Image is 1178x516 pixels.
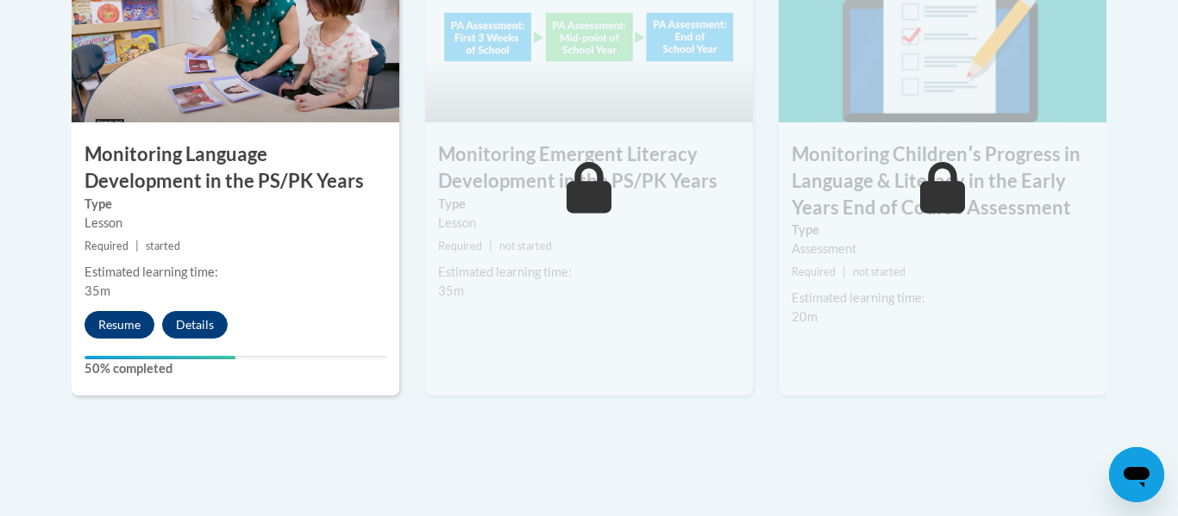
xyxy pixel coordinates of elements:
[499,239,552,252] span: not started
[792,239,1093,258] div: Assessment
[72,141,399,195] h3: Monitoring Language Development in the PS/PK Years
[843,265,846,278] span: |
[489,239,492,252] span: |
[85,195,386,214] label: Type
[162,311,228,339] button: Details
[438,283,464,298] span: 35m
[779,141,1106,221] h3: Monitoring Childrenʹs Progress in Language & Literacy in the Early Years End of Course Assessment
[135,239,139,252] span: |
[425,141,753,195] h3: Monitoring Emergent Literacy Development in the PS/PK Years
[438,214,740,233] div: Lesson
[438,263,740,282] div: Estimated learning time:
[792,309,818,324] span: 20m
[1109,447,1164,502] iframe: Button to launch messaging window
[438,195,740,214] label: Type
[792,289,1093,308] div: Estimated learning time:
[85,359,386,378] label: 50% completed
[438,239,482,252] span: Required
[146,239,180,252] span: started
[85,311,154,339] button: Resume
[853,265,905,278] span: not started
[85,283,110,298] span: 35m
[792,221,1093,239] label: Type
[85,356,235,359] div: Your progress
[85,239,128,252] span: Required
[85,263,386,282] div: Estimated learning time:
[792,265,836,278] span: Required
[85,214,386,233] div: Lesson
